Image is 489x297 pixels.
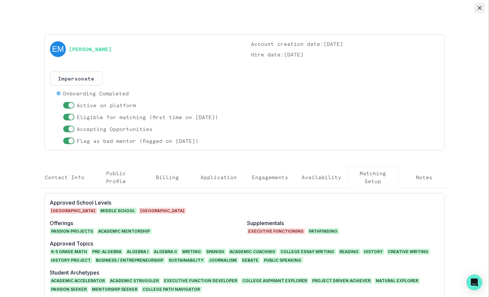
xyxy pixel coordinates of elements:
span: PASSION SEEKER [50,286,88,292]
span: [GEOGRAPHIC_DATA] [50,208,97,214]
span: EXECUTIVE FUNCTION DEVELOPER [163,278,239,284]
span: [GEOGRAPHIC_DATA] [139,208,186,214]
span: Algebra I [126,249,150,255]
p: Flag as bad mentor (flagged on [DATE]) [77,137,199,145]
p: Billing [156,173,179,181]
span: Pre-Algebra [91,249,123,255]
p: Account creation date: [DATE] [251,40,439,48]
span: Passion Projects [50,228,95,234]
p: Supplementals [247,219,439,227]
span: NATURAL EXPLORER [375,278,420,284]
span: Reading [339,249,360,255]
span: Middle School [99,208,137,214]
button: Close [475,3,485,13]
span: Business / Entrepreneurship [95,257,165,263]
p: Public Profile [96,169,136,185]
p: Student Archetypes [50,269,439,277]
span: Executive Functioning [247,228,305,234]
span: COLLEGE ASPIRANT EXPLORER [241,278,309,284]
p: Application [201,173,237,181]
span: Academic Mentorship [97,228,151,234]
span: COLLEGE PATH NAVIGATOR [142,286,202,292]
span: Sustainability [168,257,205,263]
span: Public Speaking [263,257,303,263]
span: Creative Writing [387,249,430,255]
span: Journalism [208,257,238,263]
p: Hire date: [DATE] [251,50,439,58]
p: Approved School Levels [50,199,242,207]
p: Matching Setup [353,169,393,185]
p: Onboarding Completed [63,89,129,97]
button: Impersonate [50,72,103,85]
p: Active on platform [77,101,136,109]
span: ACADEMIC STRUGGLER [109,278,160,284]
span: History Project [50,257,92,263]
p: Engagements [252,173,288,181]
a: [PERSON_NAME] [69,45,112,53]
p: Contact Info [45,173,85,181]
span: History [363,249,384,255]
p: Offerings [50,219,242,227]
span: PROJECT DRIVEN ACHIEVER [311,278,372,284]
span: K-5 Grade Math [50,249,89,255]
span: Algebra II [153,249,178,255]
p: Eligible for matching (first time on [DATE]) [77,113,219,121]
img: svg [50,41,66,57]
span: ACADEMIC ACCELERATOR [50,278,106,284]
span: MENTORSHIP SEEKER [91,286,139,292]
p: Availability [302,173,341,181]
p: Accepting Opportunities [77,125,153,133]
span: Writing [181,249,203,255]
span: Spanish [205,249,226,255]
span: Academic Coaching [229,249,277,255]
p: Notes [416,173,433,181]
span: Pathfinding [308,228,339,234]
div: Open Intercom Messenger [467,275,482,290]
span: College Essay Writing [280,249,336,255]
span: Debate [241,257,260,263]
p: Approved Topics [50,240,439,247]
